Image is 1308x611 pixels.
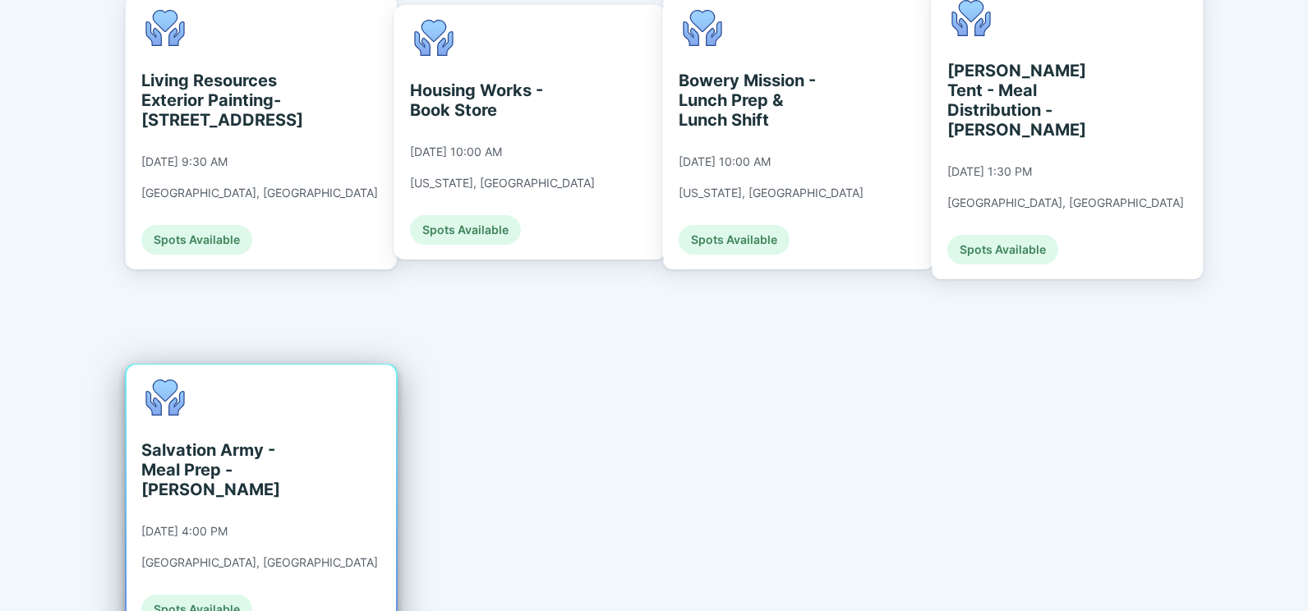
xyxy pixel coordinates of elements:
[679,225,790,255] div: Spots Available
[141,524,228,539] div: [DATE] 4:00 PM
[947,61,1098,140] div: [PERSON_NAME] Tent - Meal Distribution - [PERSON_NAME]
[410,145,502,159] div: [DATE] 10:00 AM
[679,154,771,169] div: [DATE] 10:00 AM
[141,154,228,169] div: [DATE] 9:30 AM
[410,176,595,191] div: [US_STATE], [GEOGRAPHIC_DATA]
[410,80,560,120] div: Housing Works - Book Store
[141,440,292,499] div: Salvation Army - Meal Prep - [PERSON_NAME]
[141,555,378,570] div: [GEOGRAPHIC_DATA], [GEOGRAPHIC_DATA]
[947,235,1058,264] div: Spots Available
[679,71,829,130] div: Bowery Mission - Lunch Prep & Lunch Shift
[410,215,521,245] div: Spots Available
[947,195,1184,210] div: [GEOGRAPHIC_DATA], [GEOGRAPHIC_DATA]
[947,164,1032,179] div: [DATE] 1:30 PM
[141,71,292,130] div: Living Resources Exterior Painting- [STREET_ADDRESS]
[679,186,864,200] div: [US_STATE], [GEOGRAPHIC_DATA]
[141,225,252,255] div: Spots Available
[141,186,378,200] div: [GEOGRAPHIC_DATA], [GEOGRAPHIC_DATA]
